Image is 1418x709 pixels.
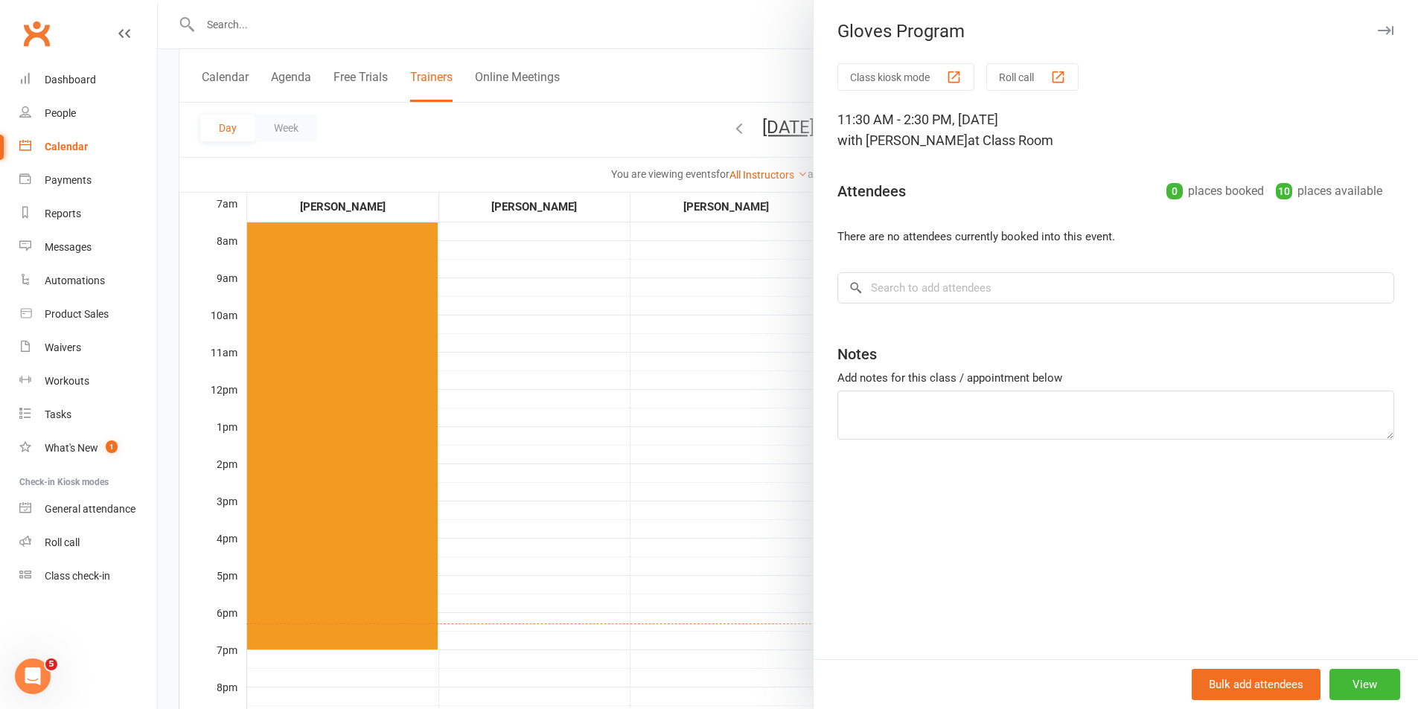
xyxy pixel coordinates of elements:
li: There are no attendees currently booked into this event. [837,228,1394,246]
button: View [1329,669,1400,700]
a: Clubworx [18,15,55,52]
a: Waivers [19,331,157,365]
button: Roll call [986,63,1079,91]
div: Workouts [45,375,89,387]
div: Tasks [45,408,71,420]
div: Calendar [45,141,88,153]
div: 11:30 AM - 2:30 PM, [DATE] [837,109,1394,151]
a: Automations [19,264,157,298]
a: Payments [19,164,157,197]
a: Calendar [19,130,157,164]
a: Class kiosk mode [19,559,157,593]
div: Payments [45,174,92,186]
div: People [45,107,76,119]
div: Add notes for this class / appointment below [837,369,1394,387]
a: Workouts [19,365,157,398]
div: 10 [1276,183,1292,199]
button: Bulk add attendees [1192,669,1320,700]
div: places booked [1166,181,1264,202]
a: Tasks [19,398,157,432]
div: Notes [837,344,877,365]
a: Product Sales [19,298,157,331]
span: 5 [45,658,57,670]
a: People [19,97,157,130]
a: Reports [19,197,157,231]
a: Roll call [19,526,157,559]
div: What's New [45,442,98,454]
div: places available [1276,181,1382,202]
div: 0 [1166,183,1183,199]
div: Product Sales [45,308,109,320]
span: 1 [106,440,118,453]
span: with [PERSON_NAME] [837,132,968,148]
div: Messages [45,241,92,253]
div: Reports [45,208,81,219]
div: Dashboard [45,74,96,86]
button: Class kiosk mode [837,63,974,91]
div: General attendance [45,503,135,515]
div: Automations [45,275,105,286]
div: Roll call [45,536,80,548]
span: at Class Room [968,132,1053,148]
a: Dashboard [19,63,157,97]
div: Gloves Program [814,21,1418,42]
a: Messages [19,231,157,264]
input: Search to add attendees [837,272,1394,304]
a: General attendance kiosk mode [19,493,157,526]
div: Attendees [837,181,906,202]
a: What's New1 [19,432,157,465]
div: Class check-in [45,570,110,582]
iframe: Intercom live chat [15,658,51,694]
div: Waivers [45,341,81,353]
